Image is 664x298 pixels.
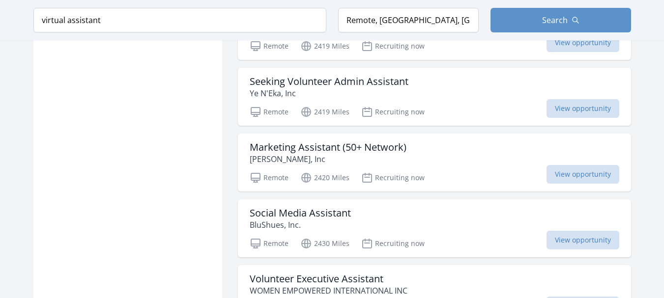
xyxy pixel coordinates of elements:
p: Recruiting now [361,40,425,52]
h3: Volunteer Executive Assistant [250,273,407,285]
p: Ye N'Eka, Inc [250,87,408,99]
p: Remote [250,40,289,52]
p: 2419 Miles [300,40,349,52]
p: Remote [250,238,289,249]
a: Marketing Assistant (50+ Network) [PERSON_NAME], Inc Remote 2420 Miles Recruiting now View opport... [238,134,631,191]
h3: Marketing Assistant (50+ Network) [250,141,406,153]
span: View opportunity [547,165,619,184]
input: Keyword [33,8,326,32]
p: Remote [250,106,289,118]
p: 2430 Miles [300,238,349,249]
span: Search [542,14,568,26]
p: WOMEN EMPOWERED INTERNATIONAL INC [250,285,407,297]
button: Search [491,8,631,32]
p: [PERSON_NAME], Inc [250,153,406,165]
p: 2420 Miles [300,172,349,184]
span: View opportunity [547,231,619,249]
span: View opportunity [547,99,619,118]
h3: Social Media Assistant [250,207,351,219]
p: BluShues, Inc. [250,219,351,231]
span: View opportunity [547,33,619,52]
p: Remote [250,172,289,184]
p: Recruiting now [361,106,425,118]
p: 2419 Miles [300,106,349,118]
a: Seeking Volunteer Admin Assistant Ye N'Eka, Inc Remote 2419 Miles Recruiting now View opportunity [238,68,631,126]
input: Location [338,8,479,32]
p: Recruiting now [361,172,425,184]
h3: Seeking Volunteer Admin Assistant [250,76,408,87]
p: Recruiting now [361,238,425,249]
a: Social Media Assistant BluShues, Inc. Remote 2430 Miles Recruiting now View opportunity [238,199,631,257]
